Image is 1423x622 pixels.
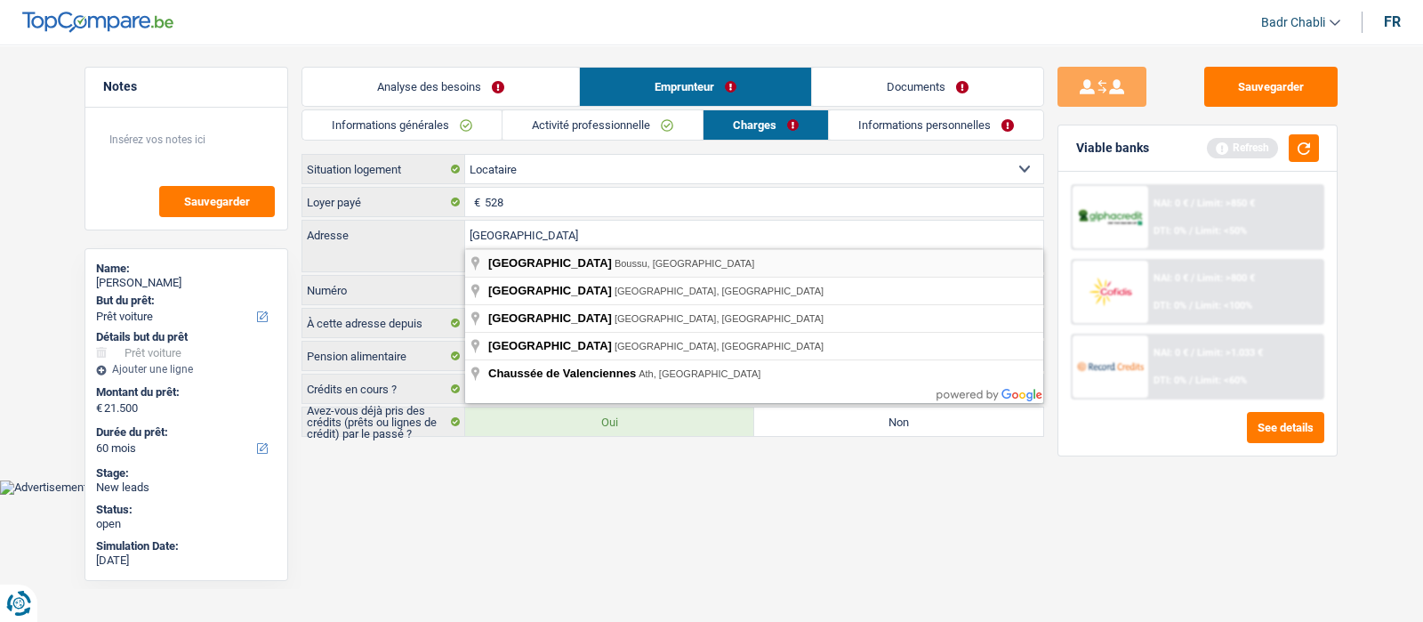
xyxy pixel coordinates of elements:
[1204,67,1338,107] button: Sauvegarder
[96,262,277,276] div: Name:
[1077,275,1143,308] img: Cofidis
[159,186,275,217] button: Sauvegarder
[96,553,277,568] div: [DATE]
[488,284,612,297] span: [GEOGRAPHIC_DATA]
[302,276,465,304] label: Numéro
[1197,198,1255,209] span: Limit: >850 €
[1195,225,1247,237] span: Limit: <50%
[1195,375,1247,386] span: Limit: <60%
[1189,375,1193,386] span: /
[96,363,277,376] div: Ajouter une ligne
[1197,272,1255,284] span: Limit: >800 €
[1189,225,1193,237] span: /
[615,258,754,269] span: Boussu, [GEOGRAPHIC_DATA]
[1195,300,1252,311] span: Limit: <100%
[1189,300,1193,311] span: /
[96,276,277,290] div: [PERSON_NAME]
[302,188,465,216] label: Loyer payé
[184,196,250,207] span: Sauvegarder
[488,256,612,270] span: [GEOGRAPHIC_DATA]
[465,188,485,216] span: €
[103,79,269,94] h5: Notes
[829,110,1043,140] a: Informations personnelles
[96,425,273,440] label: Durée du prêt:
[488,339,612,352] span: [GEOGRAPHIC_DATA]
[615,313,824,324] span: [GEOGRAPHIC_DATA], [GEOGRAPHIC_DATA]
[1154,347,1188,359] span: NAI: 0 €
[302,408,465,436] label: Avez-vous déjà pris des crédits (prêts ou lignes de crédit) par le passé ?
[1076,141,1149,156] div: Viable banks
[488,311,612,325] span: [GEOGRAPHIC_DATA]
[96,294,273,308] label: But du prêt:
[96,517,277,531] div: open
[302,342,465,370] label: Pension alimentaire
[22,12,173,33] img: TopCompare Logo
[639,368,760,379] span: Ath, [GEOGRAPHIC_DATA]
[1077,350,1143,383] img: Record Credits
[96,503,277,517] div: Status:
[96,466,277,481] div: Stage:
[96,385,273,400] label: Montant du prêt:
[1207,138,1278,158] div: Refresh
[1384,13,1401,30] div: fr
[1247,8,1340,37] a: Badr Chabli
[1154,198,1188,209] span: NAI: 0 €
[302,110,502,140] a: Informations générales
[465,408,754,436] label: Oui
[302,155,465,183] label: Situation logement
[1077,207,1143,228] img: AlphaCredit
[488,367,636,380] span: Chaussée de Valenciennes
[96,401,102,416] span: €
[1154,272,1188,284] span: NAI: 0 €
[615,341,824,351] span: [GEOGRAPHIC_DATA], [GEOGRAPHIC_DATA]
[1261,15,1325,30] span: Badr Chabli
[754,408,1043,436] label: Non
[96,539,277,553] div: Simulation Date:
[302,221,465,249] label: Adresse
[1154,375,1186,386] span: DTI: 0%
[302,68,579,106] a: Analyse des besoins
[1154,300,1186,311] span: DTI: 0%
[1191,272,1194,284] span: /
[1191,198,1194,209] span: /
[615,286,824,296] span: [GEOGRAPHIC_DATA], [GEOGRAPHIC_DATA]
[502,110,703,140] a: Activité professionnelle
[465,221,1043,249] input: Sélectionnez votre adresse dans la barre de recherche
[302,309,465,337] label: À cette adresse depuis
[1197,347,1263,359] span: Limit: >1.033 €
[1191,347,1194,359] span: /
[96,481,277,495] div: New leads
[812,68,1043,106] a: Documents
[1154,225,1186,237] span: DTI: 0%
[302,375,465,403] label: Crédits en cours ?
[580,68,811,106] a: Emprunteur
[1247,412,1324,443] button: See details
[703,110,828,140] a: Charges
[96,330,277,344] div: Détails but du prêt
